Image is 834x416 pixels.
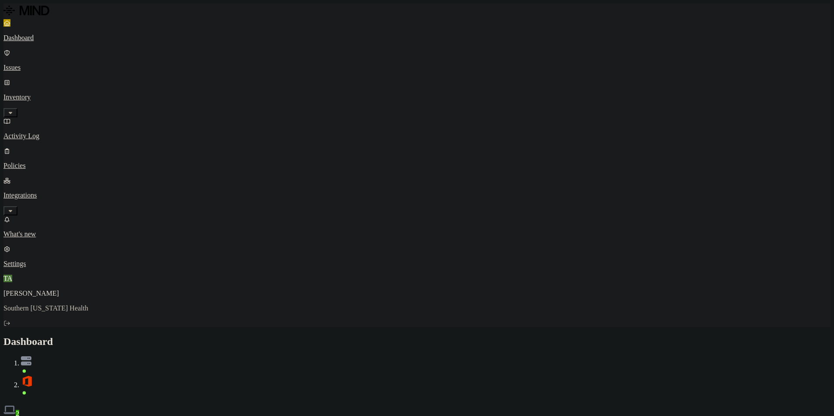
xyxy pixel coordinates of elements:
a: Issues [3,49,831,72]
a: MIND [3,3,831,19]
p: Activity Log [3,132,831,140]
p: Issues [3,64,831,72]
a: What's new [3,215,831,238]
a: Inventory [3,78,831,116]
span: TA [3,275,12,282]
p: Southern [US_STATE] Health [3,304,831,312]
p: Policies [3,162,831,170]
p: What's new [3,230,831,238]
img: azure-files.svg [21,356,31,365]
a: Settings [3,245,831,268]
a: Policies [3,147,831,170]
p: Settings [3,260,831,268]
p: Dashboard [3,34,831,42]
a: Dashboard [3,19,831,42]
p: Inventory [3,93,831,101]
a: Integrations [3,177,831,214]
h2: Dashboard [3,336,831,348]
img: office-365.svg [21,375,33,387]
img: MIND [3,3,49,17]
a: Activity Log [3,117,831,140]
img: endpoint.svg [3,404,16,416]
p: Integrations [3,191,831,199]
